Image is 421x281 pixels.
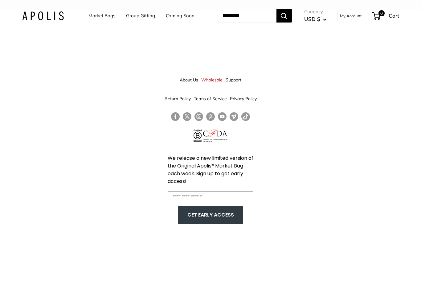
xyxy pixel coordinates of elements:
[203,130,227,142] img: Council of Fashion Designers of America Member
[226,74,241,85] a: Support
[304,14,327,24] button: USD $
[206,112,215,121] a: Follow us on Pinterest
[184,209,237,221] button: GET EARLY ACCESS
[276,9,292,23] button: Search
[183,112,191,123] a: Follow us on Twitter
[166,11,194,20] a: Coming Soon
[304,16,320,22] span: USD $
[180,74,198,85] a: About Us
[171,112,180,121] a: Follow us on Facebook
[230,112,238,121] a: Follow us on Vimeo
[304,7,327,16] span: Currency
[218,112,227,121] a: Follow us on YouTube
[126,11,155,20] a: Group Gifting
[241,112,250,121] a: Follow us on Tumblr
[168,191,253,203] input: Enter your email
[378,10,384,16] span: 0
[340,12,362,19] a: My Account
[201,74,223,85] a: Wholesale
[194,112,203,121] a: Follow us on Instagram
[389,12,399,19] span: Cart
[230,93,257,104] a: Privacy Policy
[165,93,191,104] a: Return Policy
[373,11,399,21] a: 0 Cart
[194,93,227,104] a: Terms of Service
[22,11,64,20] img: Apolis
[168,155,253,185] span: We release a new limited version of the Original Apolis® Market Bag each week. Sign up to get ear...
[218,9,276,23] input: Search...
[88,11,115,20] a: Market Bags
[194,130,202,142] img: Certified B Corporation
